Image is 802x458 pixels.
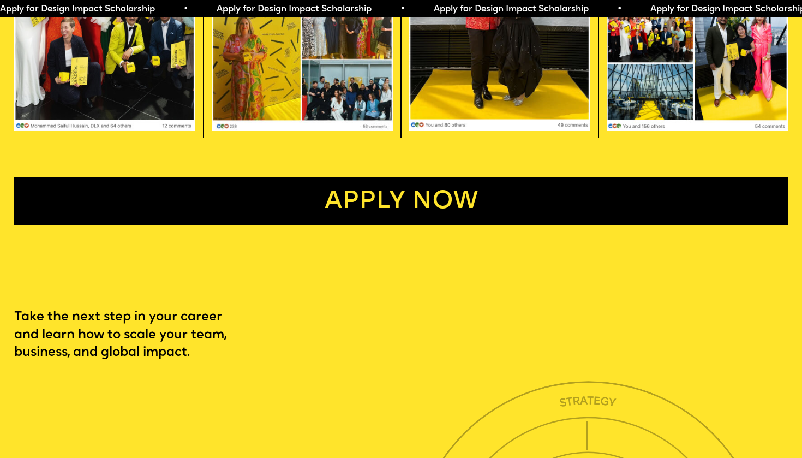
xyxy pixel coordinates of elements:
a: Apply now [14,177,788,225]
p: Take the next step in your career and learn how to scale your team, business, and global impact. [14,308,263,361]
span: • [400,5,405,14]
span: • [183,5,188,14]
span: • [617,5,621,14]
